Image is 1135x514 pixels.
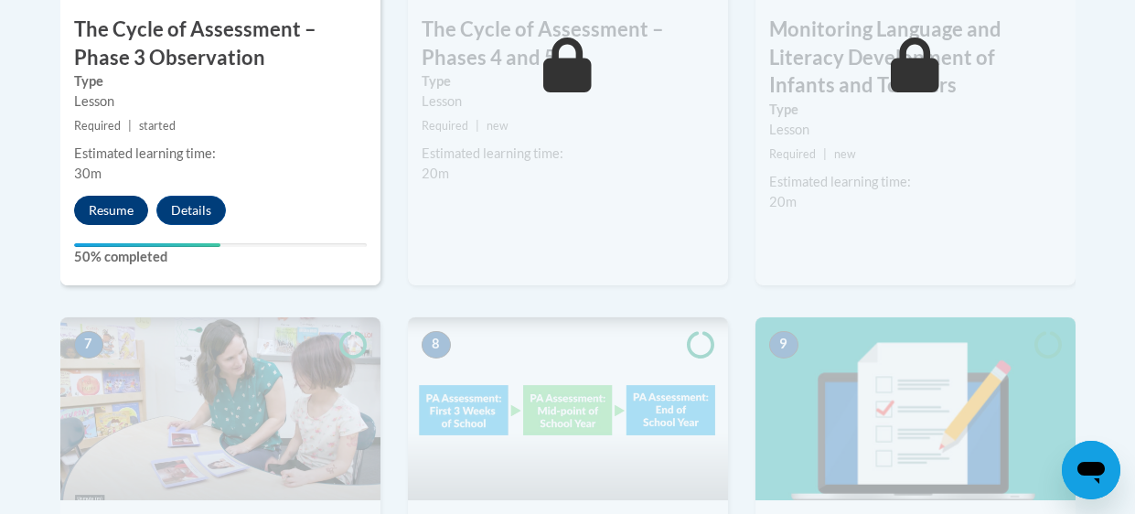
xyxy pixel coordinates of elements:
span: 8 [422,331,451,359]
label: Type [74,71,367,91]
h3: The Cycle of Assessment – Phases 4 and 5 [408,16,728,72]
span: 9 [769,331,798,359]
div: Lesson [769,120,1062,140]
span: new [834,147,856,161]
div: Estimated learning time: [422,144,714,164]
img: Course Image [408,317,728,500]
span: started [139,119,176,133]
h3: The Cycle of Assessment – Phase 3 Observation [60,16,380,72]
div: Lesson [74,91,367,112]
label: Type [422,71,714,91]
span: Required [74,119,121,133]
div: Estimated learning time: [769,172,1062,192]
span: 20m [422,166,449,181]
img: Course Image [755,317,1076,500]
button: Details [156,196,226,225]
span: 7 [74,331,103,359]
div: Estimated learning time: [74,144,367,164]
h3: Monitoring Language and Literacy Development of Infants and Toddlers [755,16,1076,100]
span: | [476,119,479,133]
label: 50% completed [74,247,367,267]
button: Resume [74,196,148,225]
span: 20m [769,194,797,209]
span: Required [769,147,816,161]
span: | [823,147,827,161]
label: Type [769,100,1062,120]
div: Your progress [74,243,220,247]
iframe: Button to launch messaging window [1062,441,1120,499]
span: new [487,119,509,133]
div: Lesson [422,91,714,112]
span: Required [422,119,468,133]
span: 30m [74,166,102,181]
img: Course Image [60,317,380,500]
span: | [128,119,132,133]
